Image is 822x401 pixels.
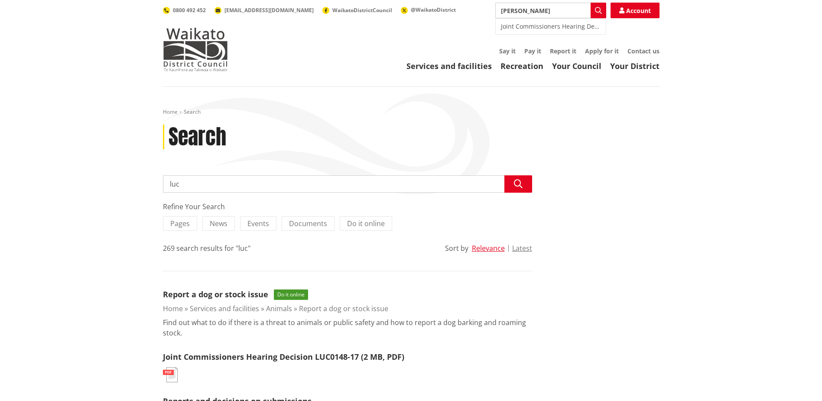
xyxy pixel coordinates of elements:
[274,289,308,300] span: Do it online
[163,367,178,382] img: document-pdf.svg
[163,304,183,313] a: Home
[610,61,660,71] a: Your District
[210,219,227,228] span: News
[406,61,492,71] a: Services and facilities
[550,47,576,55] a: Report it
[170,219,190,228] span: Pages
[472,244,505,252] button: Relevance
[499,47,516,55] a: Say it
[401,6,456,13] a: @WaikatoDistrict
[496,19,606,34] div: Joint Commissioners Hearing Decision LUC0148-17
[163,28,228,71] img: Waikato District Council - Te Kaunihera aa Takiwaa o Waikato
[163,108,660,116] nav: breadcrumb
[627,47,660,55] a: Contact us
[247,219,269,228] span: Events
[347,219,385,228] span: Do it online
[163,7,206,14] a: 0800 492 452
[190,304,259,313] a: Services and facilities
[163,243,250,253] div: 269 search results for "luc"
[184,108,201,115] span: Search
[173,7,206,14] span: 0800 492 452
[169,125,226,150] h1: Search
[495,3,606,18] input: Search input
[322,7,392,14] a: WaikatoDistrictCouncil
[163,108,178,115] a: Home
[500,61,543,71] a: Recreation
[299,304,388,313] a: Report a dog or stock issue
[214,7,314,14] a: [EMAIL_ADDRESS][DOMAIN_NAME]
[163,317,532,338] p: Find out what to do if there is a threat to animals or public safety and how to report a dog bark...
[552,61,601,71] a: Your Council
[163,175,532,193] input: Search input
[585,47,619,55] a: Apply for it
[266,304,292,313] a: Animals
[512,244,532,252] button: Latest
[411,6,456,13] span: @WaikatoDistrict
[163,289,268,299] a: Report a dog or stock issue
[289,219,327,228] span: Documents
[524,47,541,55] a: Pay it
[611,3,660,18] a: Account
[163,201,532,212] div: Refine Your Search
[224,7,314,14] span: [EMAIL_ADDRESS][DOMAIN_NAME]
[445,243,468,253] div: Sort by
[782,365,813,396] iframe: Messenger Launcher
[163,352,404,362] a: Joint Commissioners Hearing Decision LUC0148-17 (2 MB, PDF)
[332,7,392,14] span: WaikatoDistrictCouncil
